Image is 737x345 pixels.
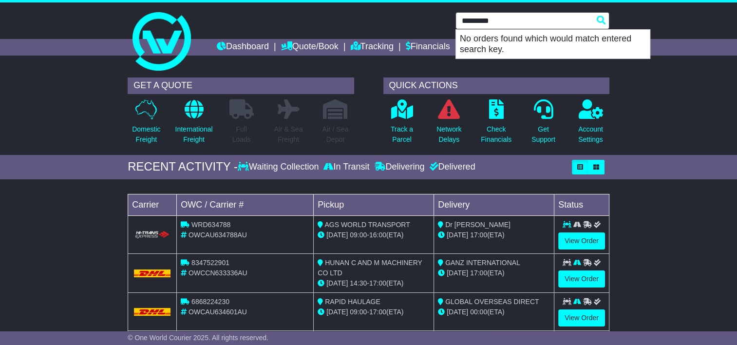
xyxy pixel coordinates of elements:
[324,221,410,229] span: AGS WORLD TRANSPORT
[470,308,487,316] span: 00:00
[322,124,348,145] p: Air / Sea Depot
[470,269,487,277] span: 17:00
[274,124,302,145] p: Air & Sea Freight
[436,99,462,150] a: NetworkDelays
[470,231,487,239] span: 17:00
[177,194,314,215] td: OWC / Carrier #
[350,231,367,239] span: 09:00
[391,124,413,145] p: Track a Parcel
[326,231,348,239] span: [DATE]
[326,279,348,287] span: [DATE]
[217,39,269,56] a: Dashboard
[134,308,170,316] img: DHL.png
[350,39,393,56] a: Tracking
[128,194,177,215] td: Carrier
[191,298,229,306] span: 6868224230
[558,270,605,287] a: View Order
[189,231,247,239] span: OWCAU634788AU
[189,269,247,277] span: OWCCN633336AU
[372,162,427,172] div: Delivering
[554,194,609,215] td: Status
[318,278,430,288] div: - (ETA)
[438,307,550,317] div: (ETA)
[447,308,468,316] span: [DATE]
[132,124,160,145] p: Domestic Freight
[350,308,367,316] span: 09:00
[369,279,386,287] span: 17:00
[314,194,434,215] td: Pickup
[132,99,161,150] a: DomesticFreight
[350,279,367,287] span: 14:30
[325,298,380,306] span: RAPID HAULAGE
[321,162,372,172] div: In Transit
[318,307,430,317] div: - (ETA)
[128,160,238,174] div: RECENT ACTIVITY -
[383,77,609,94] div: QUICK ACTIONS
[436,124,461,145] p: Network Delays
[445,259,520,267] span: GANZ INTERNATIONAL
[128,334,268,342] span: © One World Courier 2025. All rights reserved.
[445,221,510,229] span: Dr [PERSON_NAME]
[578,124,603,145] p: Account Settings
[238,162,321,172] div: Waiting Collection
[578,99,604,150] a: AccountSettings
[447,231,468,239] span: [DATE]
[174,99,213,150] a: InternationalFreight
[191,221,230,229] span: WRD634788
[281,39,339,56] a: Quote/Book
[434,194,554,215] td: Delivery
[229,124,254,145] p: Full Loads
[191,259,229,267] span: 8347522901
[447,269,468,277] span: [DATE]
[481,124,511,145] p: Check Financials
[427,162,475,172] div: Delivered
[480,99,512,150] a: CheckFinancials
[438,230,550,240] div: (ETA)
[134,230,170,240] img: HiTrans.png
[390,99,414,150] a: Track aParcel
[318,259,422,277] span: HUNAN C AND M MACHINERY CO LTD
[369,308,386,316] span: 17:00
[318,230,430,240] div: - (ETA)
[531,124,555,145] p: Get Support
[531,99,556,150] a: GetSupport
[438,268,550,278] div: (ETA)
[558,309,605,326] a: View Order
[175,124,212,145] p: International Freight
[134,269,170,277] img: DHL.png
[445,298,539,306] span: GLOBAL OVERSEAS DIRECT
[326,308,348,316] span: [DATE]
[456,30,650,58] p: No orders found which would match entered search key.
[558,232,605,249] a: View Order
[369,231,386,239] span: 16:00
[128,77,354,94] div: GET A QUOTE
[189,308,247,316] span: OWCAU634601AU
[406,39,450,56] a: Financials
